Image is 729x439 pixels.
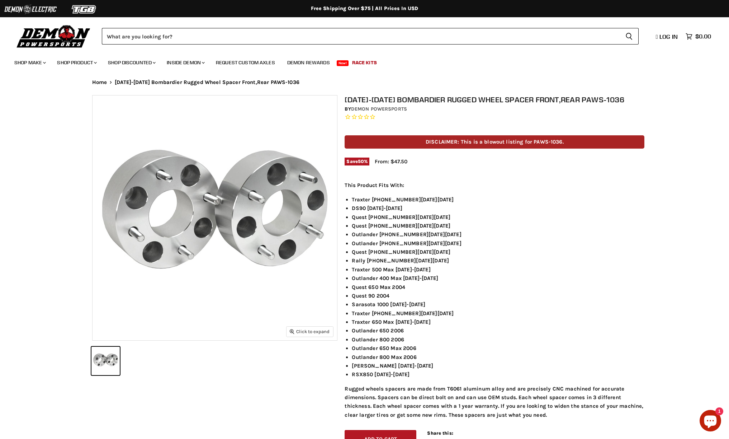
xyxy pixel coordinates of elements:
li: Traxter [PHONE_NUMBER][DATE][DATE] [352,195,644,204]
span: Click to expand [290,329,330,334]
span: Rated 0.0 out of 5 stars 0 reviews [345,113,644,121]
li: Traxter [PHONE_NUMBER][DATE][DATE] [352,309,644,318]
li: Quest 90 2004 [352,291,644,300]
div: by [345,105,644,113]
span: [DATE]-[DATE] Bombardier Rugged Wheel Spacer Front,Rear PAWS-1036 [115,79,299,85]
li: Sarasota 1000 [DATE]-[DATE] [352,300,644,309]
span: From: $47.50 [375,158,407,165]
input: Search [102,28,620,45]
span: New! [337,60,349,66]
a: Log in [653,33,682,40]
ul: Main menu [9,52,709,70]
img: TGB Logo 2 [57,3,111,16]
li: Traxter 500 Max [DATE]-[DATE] [352,265,644,274]
li: DS90 [DATE]-[DATE] [352,204,644,213]
li: Outlander 650 Max 2006 [352,344,644,352]
a: Demon Rewards [282,55,335,70]
a: $0.00 [682,31,715,42]
h1: [DATE]-[DATE] Bombardier Rugged Wheel Spacer Front,Rear PAWS-1036 [345,95,644,104]
button: Search [620,28,639,45]
inbox-online-store-chat: Shopify online store chat [697,410,723,433]
div: Rugged wheels spacers are made from T6061 aluminum alloy and are precisely CNC machined for accur... [345,181,644,419]
span: Share this: [427,430,453,436]
a: Shop Product [52,55,101,70]
li: Outlander 800 2006 [352,335,644,344]
li: Outlander [PHONE_NUMBER][DATE][DATE] [352,230,644,239]
img: Demon Powersports [14,23,93,49]
p: DISCLAIMER: This is a blowout listing for PAWS-1036. [345,135,644,149]
li: RSX850 [DATE]-[DATE] [352,370,644,379]
button: 1999-2016 Bombardier Rugged Wheel Spacer Front,Rear PAWS-1036 thumbnail [91,347,120,375]
a: Race Kits [347,55,382,70]
li: Quest [PHONE_NUMBER][DATE][DATE] [352,221,644,230]
form: Product [102,28,639,45]
button: Click to expand [287,327,333,336]
img: Demon Electric Logo 2 [4,3,57,16]
a: Inside Demon [161,55,209,70]
a: Shop Make [9,55,50,70]
li: Quest 650 Max 2004 [352,283,644,291]
img: 1999-2016 Bombardier Rugged Wheel Spacer Front,Rear PAWS-1036 [93,95,337,340]
div: Free Shipping Over $75 | All Prices In USD [78,5,652,12]
span: 50 [358,159,364,164]
a: Demon Powersports [351,106,407,112]
li: Outlander 800 Max 2006 [352,353,644,361]
a: Shop Discounted [103,55,160,70]
p: This Product Fits With: [345,181,644,190]
a: Home [92,79,107,85]
li: Outlander [PHONE_NUMBER][DATE][DATE] [352,239,644,248]
li: Traxter 650 Max [DATE]-[DATE] [352,318,644,326]
nav: Breadcrumbs [78,79,652,85]
span: Log in [659,33,678,40]
li: Outlander 650 2006 [352,326,644,335]
li: [PERSON_NAME] [DATE]-[DATE] [352,361,644,370]
span: Save % [345,158,369,165]
li: Rally [PHONE_NUMBER][DATE][DATE] [352,256,644,265]
a: Request Custom Axles [210,55,280,70]
li: Quest [PHONE_NUMBER][DATE][DATE] [352,213,644,221]
li: Quest [PHONE_NUMBER][DATE][DATE] [352,248,644,256]
li: Outlander 400 Max [DATE]-[DATE] [352,274,644,282]
span: $0.00 [695,33,711,40]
